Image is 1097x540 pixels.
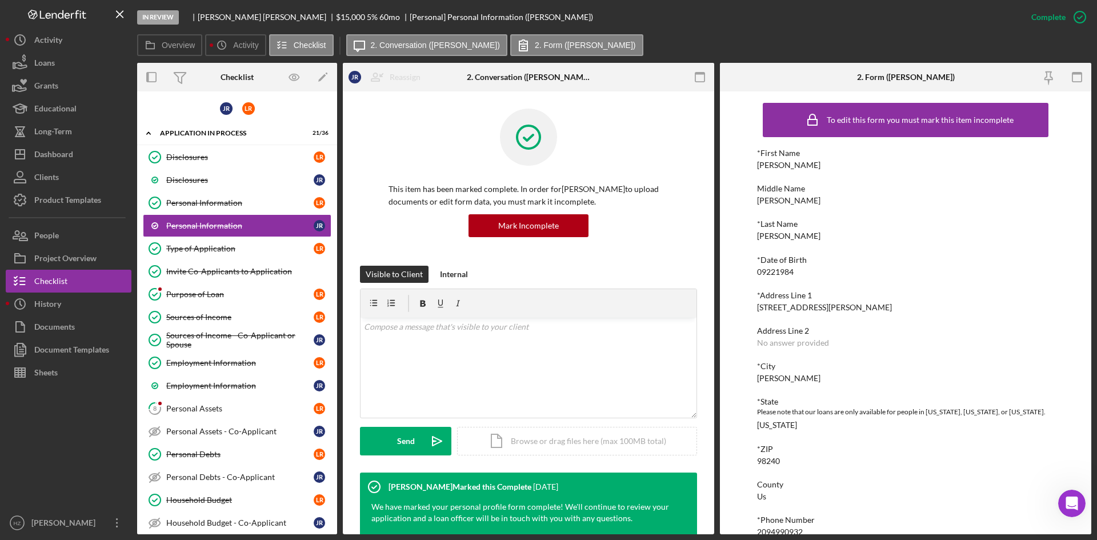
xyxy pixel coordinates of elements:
div: In Review [137,10,179,25]
p: This item has been marked complete. In order for [PERSON_NAME] to upload documents or edit form d... [389,183,668,209]
div: Documents [34,315,75,341]
a: Educational [6,97,131,120]
div: Mark Incomplete [498,214,559,237]
div: Checklist [221,73,254,82]
a: DisclosuresJR [143,169,331,191]
tspan: 8 [153,405,157,412]
div: *Phone Number [757,515,1054,525]
button: Mark Incomplete [469,214,588,237]
div: [PERSON_NAME] [757,231,820,241]
div: *Last Name [757,219,1054,229]
div: [STREET_ADDRESS][PERSON_NAME] [757,303,892,312]
div: Household Budget [166,495,314,505]
button: Overview [137,34,202,56]
div: L R [314,243,325,254]
div: Invite Co-Applicants to Application [166,267,331,276]
div: Personal Debts [166,450,314,459]
button: Sheets [6,361,131,384]
div: 2094990932 [757,527,803,537]
label: 2. Form ([PERSON_NAME]) [535,41,636,50]
div: Employment Information [166,381,314,390]
div: Application In Process [160,130,300,137]
div: Personal Debts - Co-Applicant [166,473,314,482]
div: 2. Conversation ([PERSON_NAME]) [467,73,591,82]
div: L R [314,289,325,300]
div: L R [242,102,255,115]
button: Loans [6,51,131,74]
div: Household Budget - Co-Applicant [166,518,314,527]
button: Long-Term [6,120,131,143]
div: Personal Information [166,198,314,207]
a: Personal Assets - Co-ApplicantJR [143,420,331,443]
div: [Personal] Personal Information ([PERSON_NAME]) [410,13,593,22]
div: 60 mo [379,13,400,22]
div: [US_STATE] [757,421,797,430]
div: *Address Line 1 [757,291,1054,300]
div: [PERSON_NAME] [29,511,103,537]
a: Type of ApplicationLR [143,237,331,260]
div: Grants [34,74,58,100]
a: Personal Debts - Co-ApplicantJR [143,466,331,489]
iframe: Intercom live chat [1058,490,1086,517]
div: J R [314,517,325,529]
label: Activity [233,41,258,50]
div: Internal [440,266,468,283]
div: Product Templates [34,189,101,214]
button: Complete [1020,6,1091,29]
div: Personal Assets - Co-Applicant [166,427,314,436]
a: Product Templates [6,189,131,211]
a: Personal InformationJR [143,214,331,237]
div: 5 % [367,13,378,22]
div: Address Line 2 [757,326,1054,335]
div: [PERSON_NAME] Marked this Complete [389,482,531,491]
button: Checklist [6,270,131,293]
div: Send [397,427,415,455]
div: 2. Form ([PERSON_NAME]) [857,73,955,82]
div: Personal Assets [166,404,314,413]
button: 2. Form ([PERSON_NAME]) [510,34,643,56]
div: Personal Information [166,221,314,230]
div: L R [314,357,325,369]
button: Send [360,427,451,455]
div: Activity [34,29,62,54]
button: Activity [205,34,266,56]
div: *City [757,362,1054,371]
div: Sources of Income [166,313,314,322]
div: Clients [34,166,59,191]
div: Please note that our loans are only available for people in [US_STATE], [US_STATE], or [US_STATE]. [757,406,1054,418]
div: [PERSON_NAME] [PERSON_NAME] [198,13,336,22]
button: History [6,293,131,315]
div: Educational [34,97,77,123]
div: County [757,480,1054,489]
div: Employment Information [166,358,314,367]
a: Sources of Income - Co-Applicant or SpouseJR [143,329,331,351]
button: Documents [6,315,131,338]
div: 21 / 36 [308,130,329,137]
button: Internal [434,266,474,283]
div: 98240 [757,457,780,466]
div: Document Templates [34,338,109,364]
div: Sheets [34,361,58,387]
div: [PERSON_NAME] [757,374,820,383]
a: Personal DebtsLR [143,443,331,466]
button: Grants [6,74,131,97]
label: Checklist [294,41,326,50]
div: Reassign [390,66,421,89]
div: Disclosures [166,175,314,185]
div: J R [314,380,325,391]
div: 09221984 [757,267,794,277]
a: Household BudgetLR [143,489,331,511]
div: Complete [1031,6,1066,29]
button: Checklist [269,34,334,56]
div: *First Name [757,149,1054,158]
div: L R [314,311,325,323]
a: 8Personal AssetsLR [143,397,331,420]
div: *Date of Birth [757,255,1054,265]
button: HZ[PERSON_NAME] [6,511,131,534]
div: To edit this form you must mark this item incomplete [827,115,1014,125]
div: Checklist [34,270,67,295]
button: Clients [6,166,131,189]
